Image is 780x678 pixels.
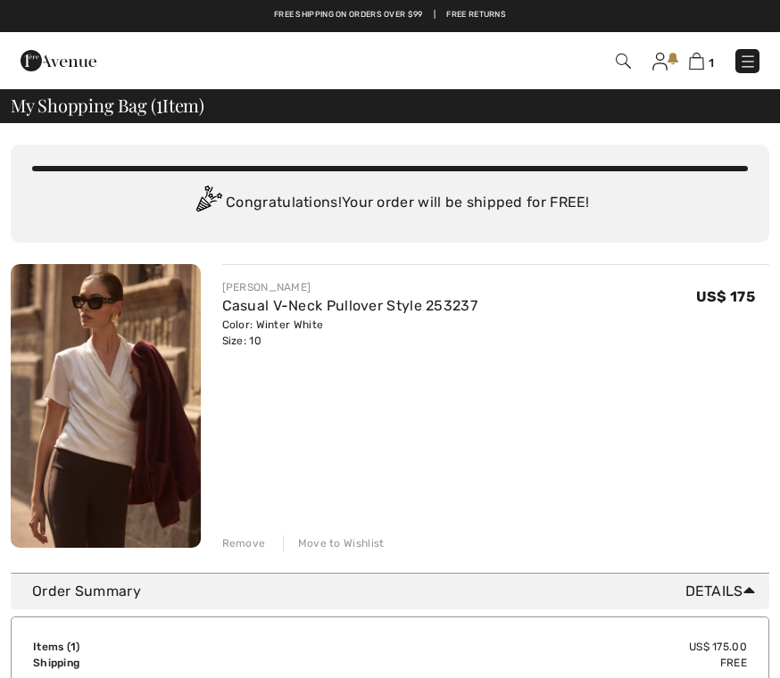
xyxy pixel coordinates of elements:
[33,655,295,671] td: Shipping
[71,641,76,653] span: 1
[274,9,423,21] a: Free shipping on orders over $99
[739,53,757,70] img: Menu
[222,297,478,314] a: Casual V-Neck Pullover Style 253237
[190,186,226,221] img: Congratulation2.svg
[11,96,204,114] span: My Shopping Bag ( Item)
[685,581,762,602] span: Details
[434,9,436,21] span: |
[21,43,96,79] img: 1ère Avenue
[616,54,631,69] img: Search
[446,9,506,21] a: Free Returns
[222,535,266,551] div: Remove
[222,317,478,349] div: Color: Winter White Size: 10
[156,92,162,115] span: 1
[33,639,295,655] td: Items ( )
[689,53,704,70] img: Shopping Bag
[709,56,714,70] span: 1
[295,655,747,671] td: Free
[283,535,385,551] div: Move to Wishlist
[11,264,201,548] img: Casual V-Neck Pullover Style 253237
[32,581,762,602] div: Order Summary
[32,186,748,221] div: Congratulations! Your order will be shipped for FREE!
[295,639,747,655] td: US$ 175.00
[689,50,714,71] a: 1
[696,288,755,305] span: US$ 175
[652,53,668,70] img: My Info
[21,51,96,68] a: 1ère Avenue
[222,279,478,295] div: [PERSON_NAME]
